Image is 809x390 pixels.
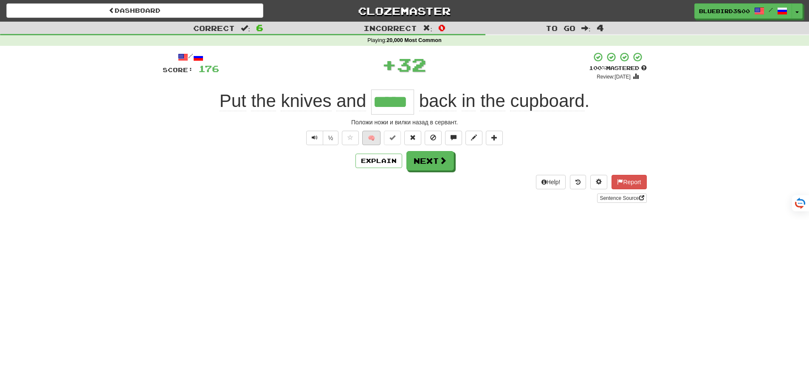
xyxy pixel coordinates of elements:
span: back [419,91,457,111]
span: . [414,91,589,111]
button: Play sentence audio (ctl+space) [306,131,323,145]
span: Incorrect [364,24,417,32]
span: Score: [163,66,193,73]
span: knives [281,91,331,111]
button: Round history (alt+y) [570,175,586,189]
div: Положи ножи и вилки назад в сервант. [163,118,647,126]
button: Edit sentence (alt+d) [465,131,482,145]
span: 6 [256,22,263,33]
span: 32 [397,54,426,75]
span: Correct [193,24,235,32]
span: 176 [198,63,219,74]
button: Favorite sentence (alt+f) [342,131,359,145]
span: : [581,25,591,32]
span: Put [220,91,246,111]
span: + [382,52,397,77]
button: Reset to 0% Mastered (alt+r) [404,131,421,145]
span: and [336,91,366,111]
span: : [241,25,250,32]
span: the [251,91,276,111]
span: 100 % [589,65,606,71]
button: Explain [355,154,402,168]
span: the [480,91,505,111]
span: in [462,91,476,111]
button: Next [406,151,454,171]
button: Help! [536,175,566,189]
div: Mastered [589,65,647,72]
button: 🧠 [362,131,381,145]
a: BlueBird3800 / [694,3,792,19]
a: Clozemaster [276,3,533,18]
button: Discuss sentence (alt+u) [445,131,462,145]
span: : [423,25,432,32]
span: To go [546,24,575,32]
span: cupboard [510,91,584,111]
button: Ignore sentence (alt+i) [425,131,442,145]
a: Sentence Source [597,194,646,203]
span: BlueBird3800 [699,7,750,15]
button: Add to collection (alt+a) [486,131,503,145]
div: Text-to-speech controls [304,131,339,145]
strong: 20,000 Most Common [386,37,441,43]
a: Dashboard [6,3,263,18]
button: ½ [323,131,339,145]
span: 4 [597,22,604,33]
span: / [769,7,773,13]
span: 0 [438,22,445,33]
button: Report [612,175,646,189]
div: / [163,52,219,62]
button: Set this sentence to 100% Mastered (alt+m) [384,131,401,145]
small: Review: [DATE] [597,74,631,80]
